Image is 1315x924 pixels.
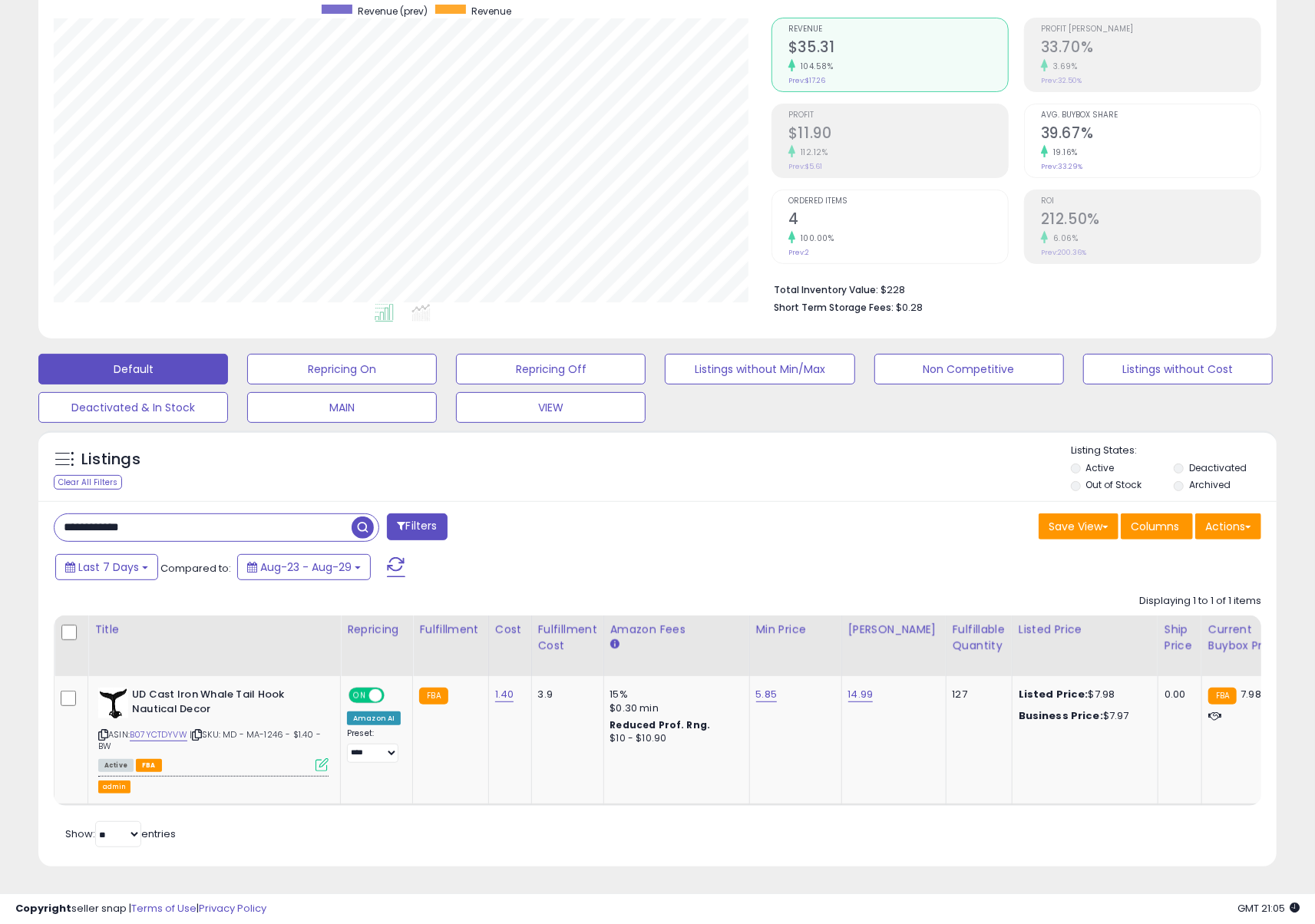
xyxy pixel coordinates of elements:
[1019,708,1103,723] b: Business Price:
[788,197,1008,206] span: Ordered Items
[382,689,407,702] span: OFF
[1237,901,1300,916] span: 2025-09-6 21:05 GMT
[98,759,134,772] span: All listings currently available for purchase on Amazon
[1083,354,1273,384] button: Listings without Cost
[1208,688,1237,705] small: FBA
[55,554,158,580] button: Last 7 Days
[538,688,592,701] div: 3.9
[1241,687,1261,701] span: 7.98
[347,622,406,638] div: Repricing
[419,622,481,638] div: Fulfillment
[788,210,1008,231] h2: 4
[1019,622,1151,638] div: Listed Price
[1086,461,1115,474] label: Active
[98,728,321,751] span: | SKU: MD - MA-1246 - $1.40 - BW
[1121,513,1193,540] button: Columns
[538,622,597,654] div: Fulfillment Cost
[1071,444,1277,458] p: Listing States:
[132,688,319,720] b: UD Cast Iron Whale Tail Hook Nautical Decor
[38,392,228,423] button: Deactivated & In Stock
[347,728,401,763] div: Preset:
[1041,76,1082,85] small: Prev: 32.50%
[1041,210,1260,231] h2: 212.50%
[848,622,940,638] div: [PERSON_NAME]
[347,711,401,725] div: Amazon AI
[1048,147,1078,158] small: 19.16%
[788,111,1008,120] span: Profit
[78,559,139,575] span: Last 7 Days
[130,728,187,741] a: B07YCTDYVW
[38,354,228,384] button: Default
[1048,233,1079,244] small: 6.06%
[756,622,835,638] div: Min Price
[15,901,71,916] strong: Copyright
[788,162,822,171] small: Prev: $5.61
[1041,25,1260,34] span: Profit [PERSON_NAME]
[1041,38,1260,59] h2: 33.70%
[610,688,738,701] div: 15%
[160,561,231,576] span: Compared to:
[15,902,266,916] div: seller snap | |
[419,688,448,705] small: FBA
[1165,622,1195,654] div: Ship Price
[795,233,834,244] small: 100.00%
[1019,709,1146,723] div: $7.97
[456,354,646,384] button: Repricing Off
[54,475,122,490] div: Clear All Filters
[131,901,197,916] a: Terms of Use
[795,147,828,158] small: 112.12%
[665,354,854,384] button: Listings without Min/Max
[1041,111,1260,120] span: Avg. Buybox Share
[788,76,825,85] small: Prev: $17.26
[247,392,437,423] button: MAIN
[81,449,140,470] h5: Listings
[788,25,1008,34] span: Revenue
[896,300,923,315] span: $0.28
[610,701,738,715] div: $0.30 min
[98,780,131,794] button: admin
[1139,594,1261,609] div: Displaying 1 to 1 of 1 items
[788,248,809,257] small: Prev: 2
[98,688,329,770] div: ASIN:
[1086,478,1142,491] label: Out of Stock
[237,554,371,580] button: Aug-23 - Aug-29
[1019,688,1146,701] div: $7.98
[94,622,334,638] div: Title
[953,622,1006,654] div: Fulfillable Quantity
[456,392,646,423] button: VIEW
[774,283,878,296] b: Total Inventory Value:
[610,638,620,652] small: Amazon Fees.
[1189,478,1231,491] label: Archived
[1195,513,1261,540] button: Actions
[795,61,834,72] small: 104.58%
[98,688,128,718] img: 31D8k+ROGVL._SL40_.jpg
[610,732,738,745] div: $10 - $10.90
[495,687,514,702] a: 1.40
[1131,519,1179,534] span: Columns
[260,559,352,575] span: Aug-23 - Aug-29
[1041,124,1260,145] h2: 39.67%
[358,5,428,18] span: Revenue (prev)
[774,301,894,314] b: Short Term Storage Fees:
[1165,688,1190,701] div: 0.00
[953,688,1000,701] div: 127
[387,513,447,540] button: Filters
[1041,162,1082,171] small: Prev: 33.29%
[199,901,266,916] a: Privacy Policy
[136,759,162,772] span: FBA
[1189,461,1247,474] label: Deactivated
[1041,248,1086,257] small: Prev: 200.36%
[756,687,778,702] a: 5.85
[247,354,437,384] button: Repricing On
[788,124,1008,145] h2: $11.90
[1019,687,1089,701] b: Listed Price:
[350,689,369,702] span: ON
[1048,61,1078,72] small: 3.69%
[774,279,1250,298] li: $228
[1041,197,1260,206] span: ROI
[610,718,711,731] b: Reduced Prof. Rng.
[1208,622,1287,654] div: Current Buybox Price
[788,38,1008,59] h2: $35.31
[610,622,743,638] div: Amazon Fees
[495,622,525,638] div: Cost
